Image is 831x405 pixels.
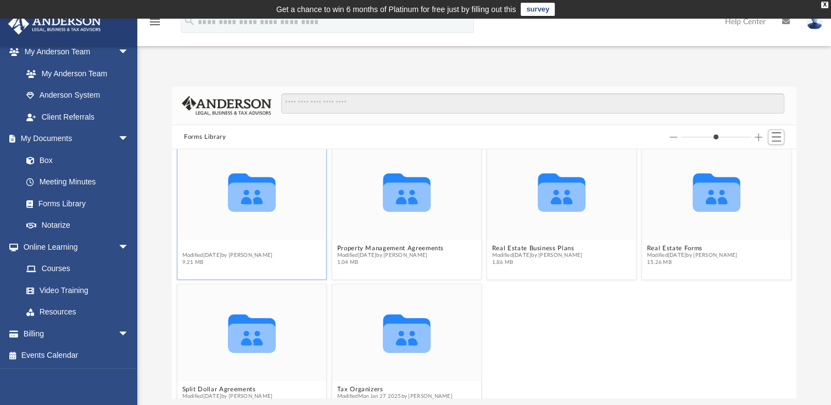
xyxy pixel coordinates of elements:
button: Property Management Agreements [337,245,444,252]
div: grid [172,149,796,398]
span: Modified Mon Jan 27 2025 by [PERSON_NAME] [337,393,453,400]
a: menu [148,21,161,29]
input: Column size [681,133,751,141]
button: Promissory Notes [182,245,273,252]
span: Modified [DATE] by [PERSON_NAME] [182,393,273,400]
span: Modified [DATE] by [PERSON_NAME] [337,252,444,259]
a: Resources [15,301,140,323]
span: Modified [DATE] by [PERSON_NAME] [492,252,583,259]
span: arrow_drop_down [118,323,140,345]
a: Meeting Minutes [15,171,140,193]
span: 1.04 MB [337,259,444,266]
a: My Anderson Teamarrow_drop_down [8,41,140,63]
span: 1.86 MB [492,259,583,266]
a: Anderson System [15,85,140,106]
a: Online Learningarrow_drop_down [8,236,140,258]
img: Anderson Advisors Platinum Portal [5,13,104,35]
a: Forms Library [15,193,135,215]
img: User Pic [806,14,823,30]
a: Notarize [15,215,140,237]
span: 9.21 MB [182,259,273,266]
span: Modified [DATE] by [PERSON_NAME] [182,252,273,259]
span: 15.26 MB [647,259,738,266]
button: Split Dollar Agreements [182,386,273,393]
button: Switch to List View [768,130,784,145]
span: arrow_drop_down [118,236,140,258]
a: Box [15,149,135,171]
a: Video Training [15,279,135,301]
a: survey [521,3,555,16]
span: Modified [DATE] by [PERSON_NAME] [647,252,738,259]
div: close [821,2,828,8]
i: search [183,15,196,27]
button: Real Estate Forms [647,245,738,252]
a: My Documentsarrow_drop_down [8,128,140,150]
span: arrow_drop_down [118,41,140,64]
button: Real Estate Business Plans [492,245,583,252]
a: Billingarrow_drop_down [8,323,146,345]
button: Decrease column size [670,133,677,141]
button: Forms Library [184,132,226,142]
span: arrow_drop_down [118,128,140,150]
input: Search files and folders [281,93,784,114]
a: My Anderson Team [15,63,135,85]
div: Get a chance to win 6 months of Platinum for free just by filling out this [276,3,516,16]
button: Increase column size [755,133,762,141]
button: Tax Organizers [337,386,453,393]
a: Courses [15,258,140,280]
a: Events Calendar [8,345,146,367]
a: Client Referrals [15,106,140,128]
i: menu [148,15,161,29]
